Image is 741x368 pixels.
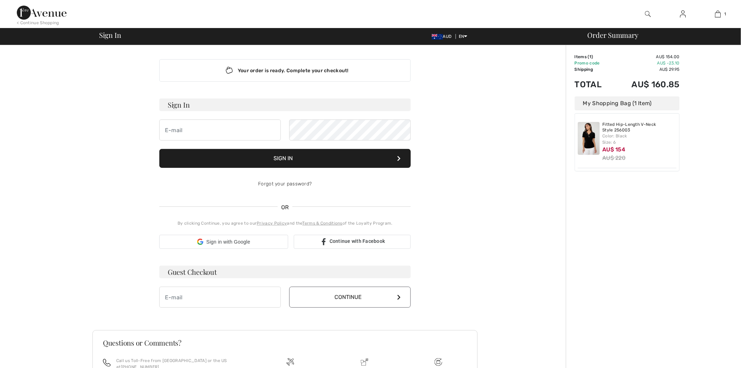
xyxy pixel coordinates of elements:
[725,11,726,17] span: 1
[575,96,680,110] div: My Shopping Bag (1 Item)
[278,203,292,212] span: OR
[294,235,411,249] a: Continue with Facebook
[612,60,680,66] td: AU$ -23.10
[603,146,625,153] span: AU$ 154
[159,98,411,111] h3: Sign In
[435,358,442,366] img: Free shipping on orders over $180
[645,10,651,18] img: search the website
[459,34,468,39] span: EN
[159,59,411,82] div: Your order is ready. Complete your checkout!
[612,54,680,60] td: AU$ 154.00
[680,10,686,18] img: My Info
[361,358,368,366] img: Delivery is a breeze since we pay the duties!
[159,287,281,308] input: E-mail
[303,221,342,226] a: Terms & Conditions
[159,120,281,141] input: E-mail
[330,238,385,244] span: Continue with Facebook
[432,34,443,40] img: Australian Dollar
[612,73,680,96] td: AU$ 160.85
[578,122,600,155] img: Fitted Hip-Length V-Neck Style 256003
[701,10,735,18] a: 1
[103,359,111,367] img: call
[612,66,680,73] td: AU$ 29.95
[159,235,288,249] div: Sign in with Google
[575,73,612,96] td: Total
[289,287,411,308] button: Continue
[258,181,312,187] a: Forgot your password?
[159,266,411,278] h3: Guest Checkout
[286,358,294,366] img: Free shipping on orders over $180
[99,32,121,39] span: Sign In
[103,339,467,346] h3: Questions or Comments?
[16,5,30,11] span: Help
[159,149,411,168] button: Sign In
[206,238,250,246] span: Sign in with Google
[674,10,692,19] a: Sign In
[603,155,626,161] s: AU$ 220
[17,20,59,26] div: < Continue Shopping
[575,54,612,60] td: Items ( )
[603,133,677,145] div: Color: Black Size: 6
[603,122,677,133] a: Fitted Hip-Length V-Neck Style 256003
[17,6,67,20] img: 1ère Avenue
[589,54,591,59] span: 1
[579,32,737,39] div: Order Summary
[715,10,721,18] img: My Bag
[159,220,411,226] div: By clicking Continue, you agree to our and the of the Loyalty Program.
[257,221,287,226] a: Privacy Policy
[575,66,612,73] td: Shipping
[432,34,455,39] span: AUD
[575,60,612,66] td: Promo code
